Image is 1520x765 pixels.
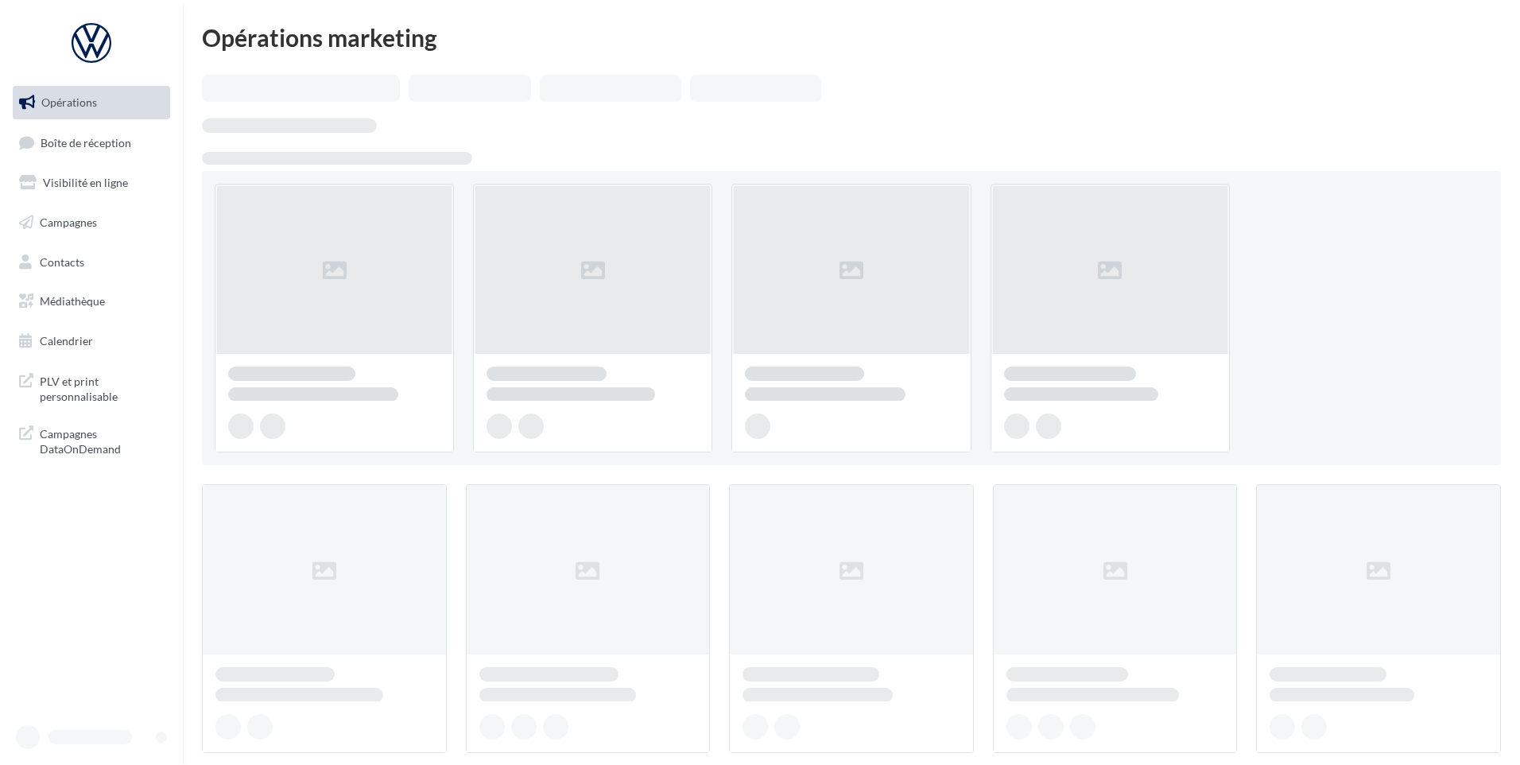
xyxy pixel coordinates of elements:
span: PLV et print personnalisable [40,371,164,405]
span: Campagnes [40,216,97,229]
span: Médiathèque [40,294,105,308]
a: Campagnes DataOnDemand [10,417,173,464]
div: Opérations marketing [202,25,1501,49]
span: Campagnes DataOnDemand [40,423,164,457]
a: Calendrier [10,324,173,358]
a: Campagnes [10,206,173,239]
a: Contacts [10,246,173,279]
span: Visibilité en ligne [43,176,128,189]
a: Boîte de réception [10,126,173,160]
span: Opérations [41,95,97,109]
a: Opérations [10,86,173,119]
a: Médiathèque [10,285,173,318]
span: Calendrier [40,334,93,348]
a: PLV et print personnalisable [10,364,173,411]
span: Boîte de réception [41,135,131,149]
span: Contacts [40,254,84,268]
a: Visibilité en ligne [10,166,173,200]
